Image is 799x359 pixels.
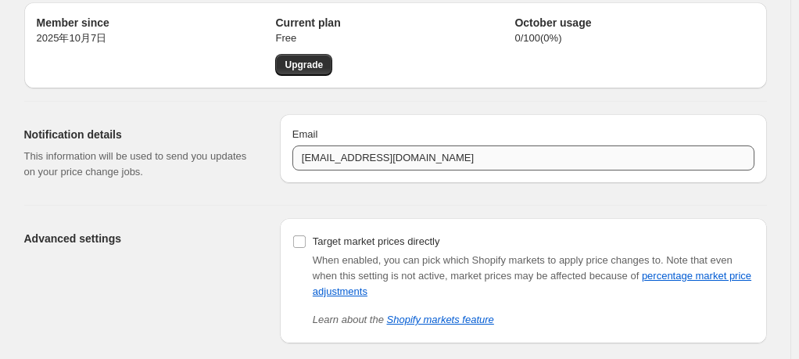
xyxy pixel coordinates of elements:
i: Learn about the [313,314,494,325]
p: This information will be used to send you updates on your price change jobs. [24,149,255,180]
p: 2025年10月7日 [37,31,276,46]
span: Email [292,128,318,140]
p: Free [275,31,514,46]
a: Upgrade [275,54,332,76]
span: Target market prices directly [313,235,440,247]
span: When enabled, you can pick which Shopify markets to apply price changes to. [313,254,664,266]
h2: Notification details [24,127,255,142]
a: Shopify markets feature [387,314,494,325]
span: Note that even when this setting is not active, market prices may be affected because of [313,254,751,297]
h2: Advanced settings [24,231,255,246]
h2: Member since [37,15,276,31]
h2: October usage [514,15,754,31]
span: Upgrade [285,59,323,71]
h2: Current plan [275,15,514,31]
p: 0 / 100 ( 0 %) [514,31,754,46]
